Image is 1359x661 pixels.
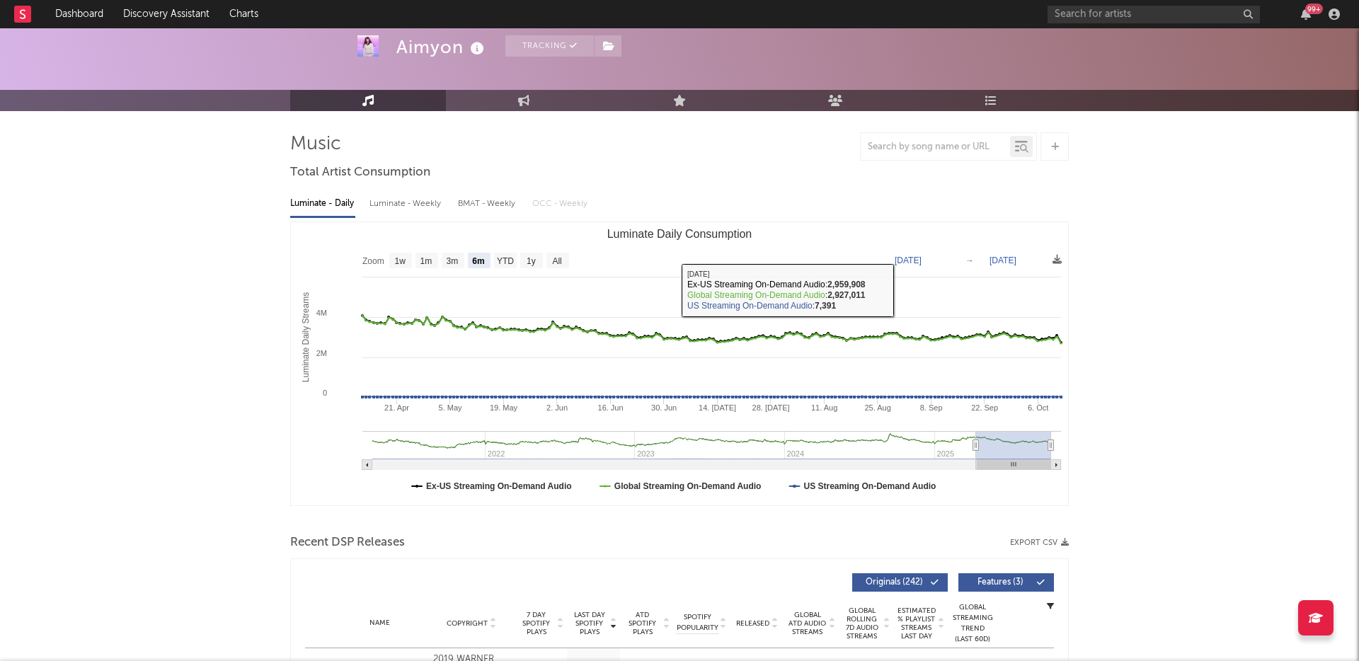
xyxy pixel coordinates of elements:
[323,389,327,397] text: 0
[290,164,430,181] span: Total Artist Consumption
[852,573,948,592] button: Originals(242)
[897,607,936,640] span: Estimated % Playlist Streams Last Day
[677,612,718,633] span: Spotify Popularity
[396,35,488,59] div: Aimyon
[369,192,444,216] div: Luminate - Weekly
[290,192,355,216] div: Luminate - Daily
[752,403,790,412] text: 28. [DATE]
[958,573,1054,592] button: Features(3)
[517,611,555,636] span: 7 Day Spotify Plays
[395,256,406,266] text: 1w
[447,256,459,266] text: 3m
[614,481,762,491] text: Global Streaming On-Demand Audio
[811,403,837,412] text: 11. Aug
[490,403,518,412] text: 19. May
[861,142,1010,153] input: Search by song name or URL
[505,35,594,57] button: Tracking
[895,255,922,265] text: [DATE]
[570,611,608,636] span: Last Day Spotify Plays
[803,481,936,491] text: US Streaming On-Demand Audio
[290,534,405,551] span: Recent DSP Releases
[426,481,572,491] text: Ex-US Streaming On-Demand Audio
[1028,403,1048,412] text: 6. Oct
[965,255,974,265] text: →
[384,403,409,412] text: 21. Apr
[990,255,1016,265] text: [DATE]
[546,403,568,412] text: 2. Jun
[598,403,624,412] text: 16. Jun
[842,607,881,640] span: Global Rolling 7D Audio Streams
[447,619,488,628] span: Copyright
[920,403,943,412] text: 8. Sep
[968,578,1033,587] span: Features ( 3 )
[607,228,752,240] text: Luminate Daily Consumption
[864,403,890,412] text: 25. Aug
[497,256,514,266] text: YTD
[736,619,769,628] span: Released
[316,309,327,317] text: 4M
[971,403,998,412] text: 22. Sep
[316,349,327,357] text: 2M
[420,256,432,266] text: 1m
[439,403,463,412] text: 5. May
[552,256,561,266] text: All
[458,192,518,216] div: BMAT - Weekly
[472,256,484,266] text: 6m
[1305,4,1323,14] div: 99 +
[291,222,1068,505] svg: Luminate Daily Consumption
[362,256,384,266] text: Zoom
[1301,8,1311,20] button: 99+
[527,256,536,266] text: 1y
[301,292,311,382] text: Luminate Daily Streams
[651,403,677,412] text: 30. Jun
[333,618,426,628] div: Name
[624,611,661,636] span: ATD Spotify Plays
[951,602,994,645] div: Global Streaming Trend (Last 60D)
[1010,539,1069,547] button: Export CSV
[1048,6,1260,23] input: Search for artists
[861,578,927,587] span: Originals ( 242 )
[699,403,736,412] text: 14. [DATE]
[788,611,827,636] span: Global ATD Audio Streams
